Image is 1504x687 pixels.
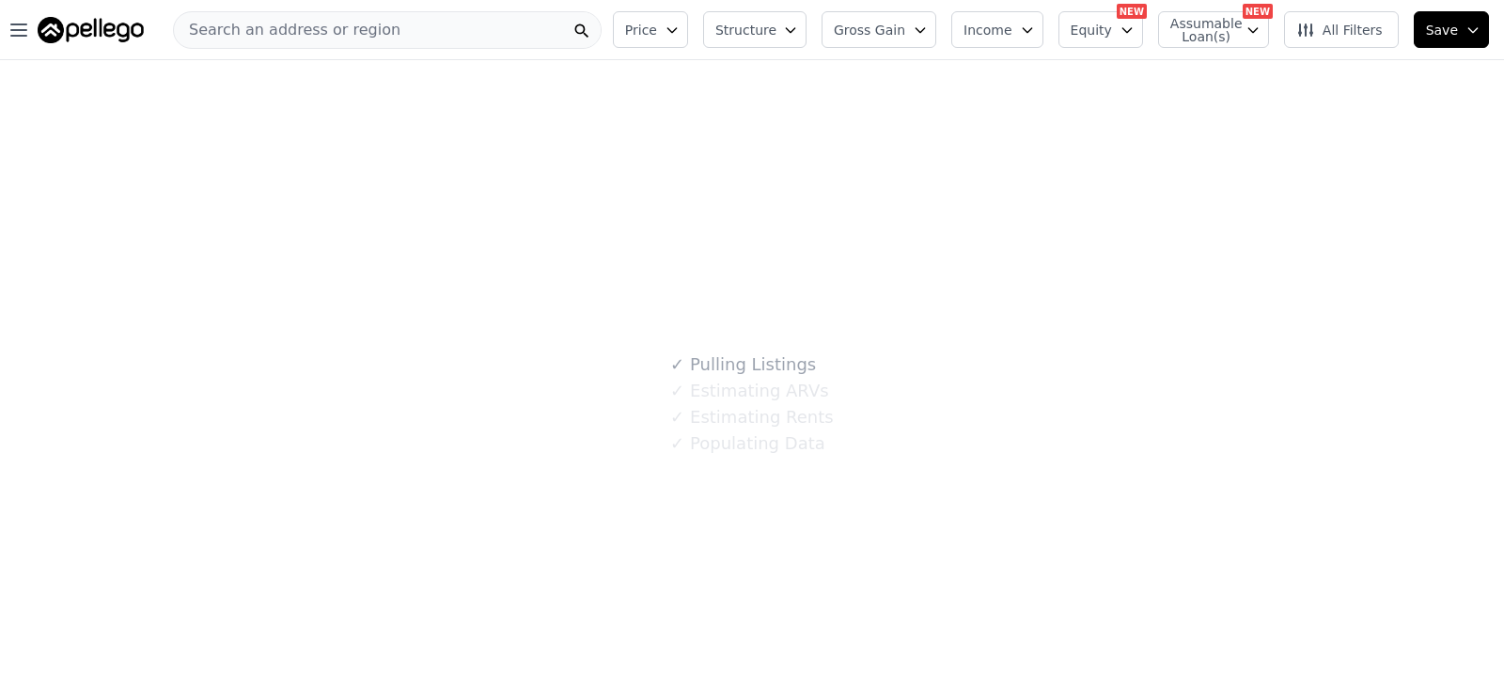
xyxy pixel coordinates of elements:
[1071,21,1112,39] span: Equity
[834,21,905,39] span: Gross Gain
[1284,11,1399,48] button: All Filters
[1058,11,1143,48] button: Equity
[1426,21,1458,39] span: Save
[38,17,144,43] img: Pellego
[613,11,688,48] button: Price
[174,19,400,41] span: Search an address or region
[670,408,684,427] span: ✓
[670,378,828,404] div: Estimating ARVs
[963,21,1012,39] span: Income
[670,404,833,430] div: Estimating Rents
[670,430,824,457] div: Populating Data
[1414,11,1489,48] button: Save
[951,11,1043,48] button: Income
[1117,4,1147,19] div: NEW
[1158,11,1269,48] button: Assumable Loan(s)
[1296,21,1383,39] span: All Filters
[1170,17,1230,43] span: Assumable Loan(s)
[1243,4,1273,19] div: NEW
[670,382,684,400] span: ✓
[670,434,684,453] span: ✓
[715,21,775,39] span: Structure
[670,351,816,378] div: Pulling Listings
[703,11,807,48] button: Structure
[670,355,684,374] span: ✓
[625,21,657,39] span: Price
[822,11,936,48] button: Gross Gain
